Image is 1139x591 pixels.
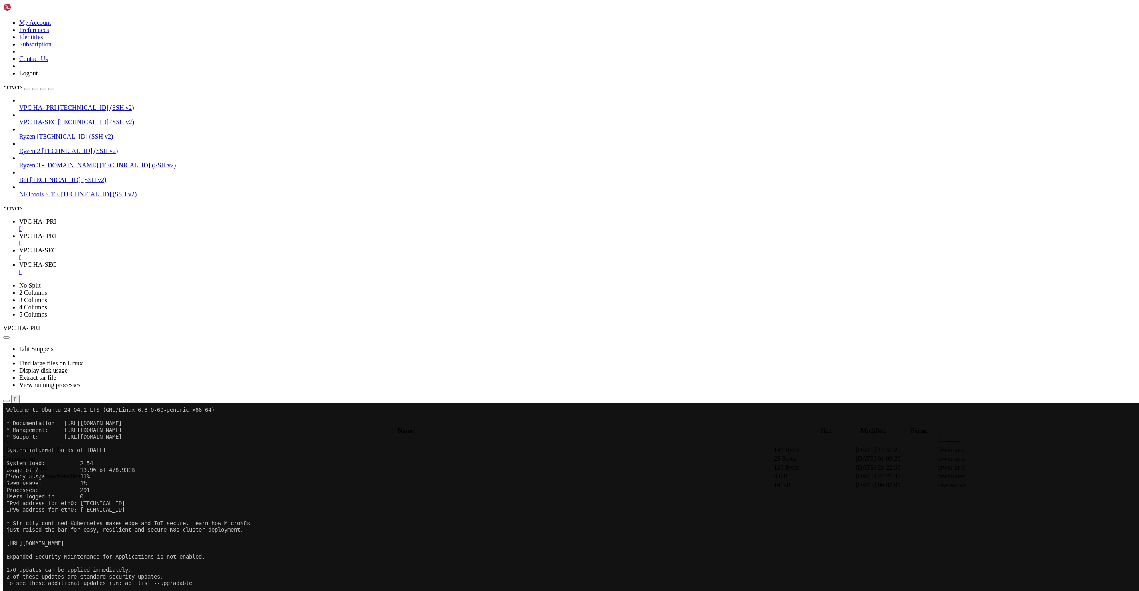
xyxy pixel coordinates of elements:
[19,162,1136,169] a: Ryzen 3 - [DOMAIN_NAME] [TECHNICAL_ID] (SSH v2)
[19,289,47,296] a: 2 Columns
[14,396,16,402] div: 
[19,191,1136,198] a: NFTtools SITE [TECHNICAL_ID] (SSH v2)
[19,147,1136,155] a: Ryzen 2 [TECHNICAL_ID] (SSH v2)
[3,3,1034,10] x-row: Welcome to Ubuntu 24.04.1 LTS (GNU/Linux 6.8.0-60-generic x86_64)
[4,438,7,444] span: 
[19,19,51,26] a: My Account
[4,446,7,453] span: 
[3,30,1034,37] x-row: * Support: [URL][DOMAIN_NAME]
[3,230,1034,236] x-row: root@vps2926751:~#
[3,110,1034,117] x-row: IPv4 address for docker0: [TECHNICAL_ID]
[19,232,1136,247] a: VPC HA- PRI
[4,464,48,471] span: nfttools-utilities
[19,104,1136,111] a: VPC HA- PRI [TECHNICAL_ID] (SSH v2)
[3,204,1136,212] div: Servers
[3,123,1034,130] x-row: just raised the bar for easy, resilient and secure K8s cluster deployment.
[37,133,113,140] span: [TECHNICAL_ID] (SSH v2)
[19,34,43,40] a: Identities
[11,395,20,403] button: 
[844,427,903,435] th: Modified: activate to sort column ascending
[809,427,843,435] th: Size: activate to sort column ascending
[4,455,7,462] span: 
[3,123,1034,130] x-row: IPv4 address for eth0: [TECHNICAL_ID]
[19,261,1136,276] a: VPC HA-SEC
[3,223,1034,230] x-row: Last login: [DATE] from [TECHNICAL_ID]
[3,163,1034,170] x-row: 112 updates can be applied immediately.
[19,254,1136,261] div: 
[937,455,1018,463] td: drwxr-xr-x
[4,482,37,488] span: haproxy.cfg
[100,162,176,169] span: [TECHNICAL_ID] (SSH v2)
[19,155,1136,169] li: Ryzen 3 - [DOMAIN_NAME] [TECHNICAL_ID] (SSH v2)
[19,367,68,374] a: Display disk usage
[19,225,1136,232] div: 
[19,247,1136,261] a: VPC HA-SEC
[3,325,40,331] span: VPC HA- PRI
[19,162,98,169] span: Ryzen 3 - [DOMAIN_NAME]
[19,111,1136,126] li: VPC HA-SEC [TECHNICAL_ID] (SSH v2)
[937,481,1018,489] td: -rw-rw-rw-
[3,183,1034,190] x-row: Enable ESM Apps to receive additional future security updates.
[67,230,70,236] div: (19, 34)
[3,83,1034,90] x-row: Processes: 247
[3,77,1034,83] x-row: Swap usage: 0%
[4,473,7,480] span: 
[19,55,48,62] a: Contact Us
[67,216,70,223] div: (19, 32)
[937,472,1018,480] td: drwxr-xr-x
[3,117,1034,123] x-row: IPv4 address for eth0: [TECHNICAL_ID]
[3,170,1034,177] x-row: To see these additional updates run: apt list --upgradable
[3,83,22,90] span: Servers
[3,90,1034,97] x-row: Users logged in: 0
[19,247,56,254] span: VPC HA-SEC
[3,216,1034,223] x-row: *** System restart required ***
[19,133,35,140] span: Ryzen
[3,137,1034,143] x-row: [URL][DOMAIN_NAME]
[3,23,1034,30] x-row: * Management: [URL][DOMAIN_NAME]
[19,41,52,48] a: Subscription
[937,437,1018,445] td: d---------
[19,345,54,352] a: Edit Snippets
[855,464,936,472] td: [DATE] 21:22:58
[3,56,1034,63] x-row: System load: 2.54
[3,63,1034,70] x-row: Usage of /: 7.6% of 472.35GB
[19,304,47,311] a: 4 Columns
[58,104,134,111] span: [TECHNICAL_ID] (SSH v2)
[774,481,855,489] td: 19 KB
[19,191,59,198] span: NFTtools SITE
[3,176,1034,183] x-row: To see these additional updates run: apt list --upgradable
[19,268,1136,276] div: 
[19,26,49,33] a: Preferences
[774,464,855,472] td: 138 Bytes
[774,455,855,463] td: 25 Bytes
[19,169,1136,184] li: Bot [TECHNICAL_ID] (SSH v2)
[3,97,1034,103] x-row: IPv4 address for br-627da67312b5: [TECHNICAL_ID]
[19,240,1136,247] a: 
[3,103,1034,110] x-row: IPv4 address for br-81fab7b26d26: [TECHNICAL_ID]
[855,472,936,480] td: [DATE] 22:21:37
[19,232,56,239] span: VPC HA- PRI
[19,126,1136,140] li: Ryzen [TECHNICAL_ID] (SSH v2)
[19,70,38,77] a: Logout
[30,176,106,183] span: [TECHNICAL_ID] (SSH v2)
[3,196,1034,203] x-row: See [URL][DOMAIN_NAME] or run: sudo pro status
[19,381,80,388] a: View running processes
[3,83,54,90] a: Servers
[19,218,1136,232] a: VPC HA- PRI
[3,190,1034,197] x-row: Enable ESM Apps to receive additional future security updates.
[4,446,59,453] span: [DOMAIN_NAME]
[19,97,1136,111] li: VPC HA- PRI [TECHNICAL_ID] (SSH v2)
[3,3,1034,10] x-row: Welcome to Ubuntu 22.04.3 LTS (GNU/Linux 5.15.0-141-generic x86_64)
[19,119,56,125] span: VPC HA-SEC
[3,216,1034,223] x-row: root@vps2751094:~#
[19,176,1136,184] a: Bot [TECHNICAL_ID] (SSH v2)
[60,191,137,198] span: [TECHNICAL_ID] (SSH v2)
[19,133,1136,140] a: Ryzen [TECHNICAL_ID] (SSH v2)
[19,119,1136,126] a: VPC HA-SEC [TECHNICAL_ID] (SSH v2)
[3,16,1034,23] x-row: * Documentation: [URL][DOMAIN_NAME]
[4,482,7,488] span: 
[19,184,1136,198] li: NFTtools SITE [TECHNICAL_ID] (SSH v2)
[3,163,1034,170] x-row: 170 updates can be applied immediately.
